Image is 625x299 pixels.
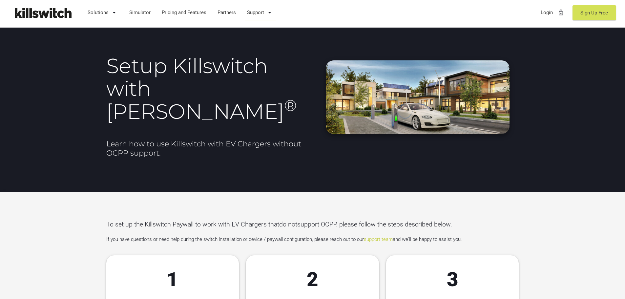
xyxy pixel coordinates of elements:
a: Loginlock_outline [538,4,568,21]
a: Simulator [126,4,154,21]
h2: Learn how to use Killswitch with EV Chargers without OCPP support. [106,139,309,158]
a: Solutions [85,4,121,21]
i: arrow_drop_down [110,5,118,20]
h1: Setup Killswitch with [PERSON_NAME] [106,54,309,123]
a: support team [364,236,393,242]
p: If you have questions or need help during the switch installation or device / paywall configurati... [106,235,519,244]
div: 1 [119,268,226,291]
p: To set up the Killswitch Paywall to work with EV Chargers that support OCPP, please follow the st... [106,220,519,229]
img: Killswitch [10,5,75,21]
a: Partners [215,4,239,21]
a: Pricing and Features [159,4,210,21]
a: Support [244,4,277,21]
div: 2 [259,268,365,291]
div: 3 [399,268,506,291]
a: Sign Up Free [573,5,616,20]
u: do not [279,221,297,228]
sup: ® [284,96,297,115]
i: arrow_drop_down [266,5,274,20]
i: lock_outline [558,5,564,20]
img: EV Charger with integrated card payments [326,60,510,134]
